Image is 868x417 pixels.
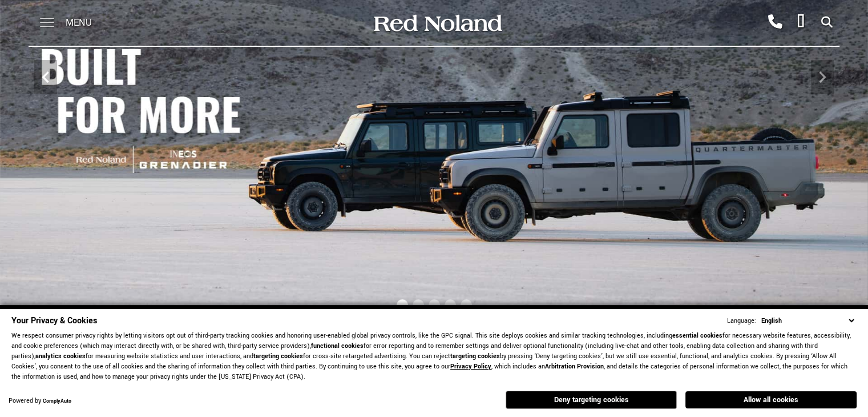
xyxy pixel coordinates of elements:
strong: essential cookies [672,331,722,340]
div: Next [811,60,834,94]
img: Red Noland Auto Group [372,13,503,33]
span: Your Privacy & Cookies [11,315,97,327]
strong: Arbitration Provision [545,362,604,371]
select: Language Select [758,315,857,326]
div: Language: [727,318,756,324]
p: We respect consumer privacy rights by letting visitors opt out of third-party tracking cookies an... [11,331,857,382]
span: Go to slide 1 [397,299,408,311]
span: Go to slide 4 [445,299,456,311]
strong: analytics cookies [35,352,86,360]
div: Previous [34,60,57,94]
strong: targeting cookies [253,352,303,360]
strong: functional cookies [311,342,364,350]
a: ComplyAuto [43,398,71,405]
span: Go to slide 5 [461,299,472,311]
a: Privacy Policy [450,362,491,371]
button: Allow all cookies [685,391,857,408]
button: Deny targeting cookies [506,391,677,409]
span: Go to slide 2 [413,299,424,311]
div: Powered by [9,398,71,405]
strong: targeting cookies [450,352,500,360]
span: Go to slide 3 [429,299,440,311]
